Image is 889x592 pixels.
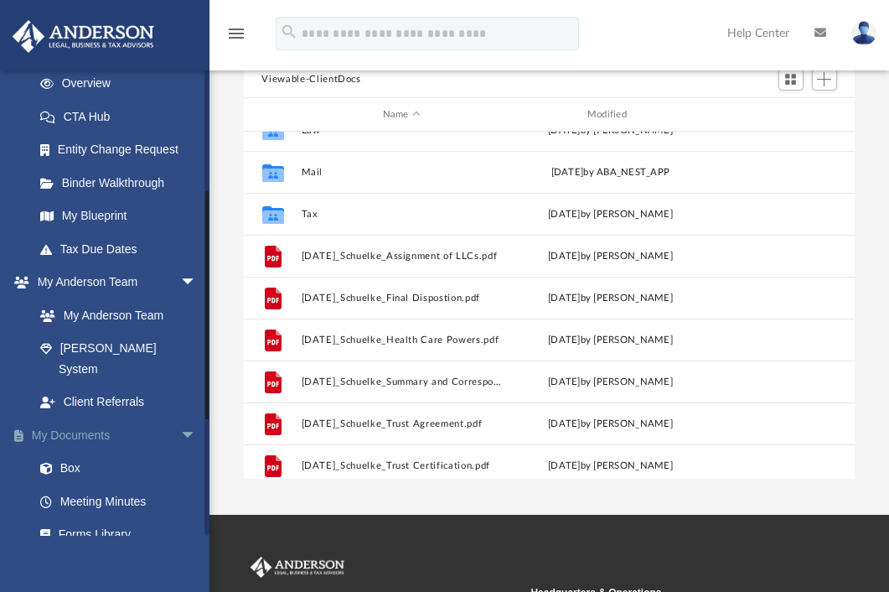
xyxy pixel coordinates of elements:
div: [DATE] by ABA_NEST_APP [509,165,711,180]
div: [DATE] by [PERSON_NAME] [509,123,711,138]
div: [DATE] by [PERSON_NAME] [509,207,711,222]
a: Overview [23,67,222,101]
button: Add [812,68,837,91]
i: search [280,23,298,41]
button: Viewable-ClientDocs [261,72,360,87]
a: Entity Change Request [23,133,222,167]
a: Box [23,452,214,486]
a: Tax Due Dates [23,232,222,266]
img: Anderson Advisors Platinum Portal [8,20,159,53]
button: [DATE]_Schuelke_Final Dispostion.pdf [301,293,502,304]
div: [DATE] by [PERSON_NAME] [509,333,711,348]
a: Binder Walkthrough [23,166,222,200]
img: User Pic [851,21,876,45]
div: id [251,107,292,122]
div: Modified [509,107,711,122]
a: [PERSON_NAME] System [23,332,214,386]
a: My Blueprint [23,200,214,233]
a: Forms Library [23,518,214,552]
a: CTA Hub [23,100,222,133]
div: id [718,107,835,122]
a: My Anderson Team [23,299,205,332]
div: [DATE] by [PERSON_NAME] [509,417,711,432]
button: Switch to Grid View [778,68,804,91]
a: menu [226,32,246,44]
a: Client Referrals [23,386,214,419]
div: [DATE] by [PERSON_NAME] [509,249,711,264]
button: [DATE]_Schuelke_Summary and Correspondence.pdf [301,376,502,387]
span: arrow_drop_down [180,418,214,453]
button: Tax [301,209,502,220]
div: [DATE] by [PERSON_NAME] [509,291,711,306]
div: [DATE] by [PERSON_NAME] [509,459,711,474]
a: My Documentsarrow_drop_down [12,418,222,452]
button: Law [301,125,502,136]
button: Mail [301,167,502,178]
span: arrow_drop_down [180,266,214,300]
button: [DATE]_Schuelke_Trust Agreement.pdf [301,418,502,429]
div: grid [244,132,855,480]
div: Name [300,107,502,122]
button: [DATE]_Schuelke_Trust Certification.pdf [301,460,502,471]
button: [DATE]_Schuelke_Assignment of LLCs.pdf [301,251,502,262]
div: [DATE] by [PERSON_NAME] [509,375,711,390]
a: Meeting Minutes [23,485,222,518]
img: Anderson Advisors Platinum Portal [247,557,348,579]
button: [DATE]_Schuelke_Health Care Powers.pdf [301,335,502,345]
a: My Anderson Teamarrow_drop_down [12,266,214,299]
i: menu [226,23,246,44]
